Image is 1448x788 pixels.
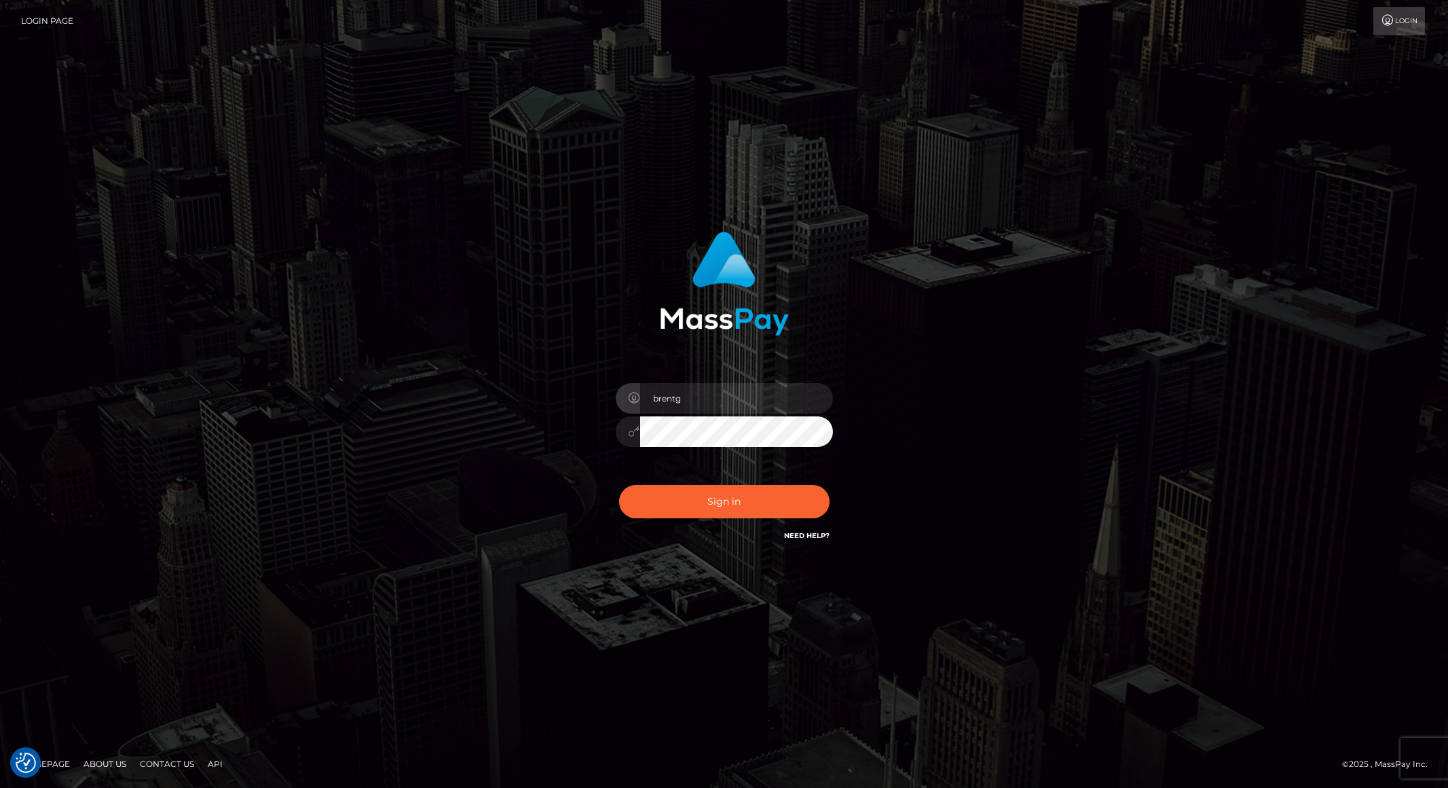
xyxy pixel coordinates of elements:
[660,232,789,336] img: MassPay Login
[640,383,833,414] input: Username...
[16,753,36,773] button: Consent Preferences
[78,753,132,774] a: About Us
[134,753,200,774] a: Contact Us
[1373,7,1425,35] a: Login
[784,531,830,540] a: Need Help?
[619,485,830,518] button: Sign in
[15,753,75,774] a: Homepage
[202,753,228,774] a: API
[16,753,36,773] img: Revisit consent button
[21,7,73,35] a: Login Page
[1342,757,1438,772] div: © 2025 , MassPay Inc.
